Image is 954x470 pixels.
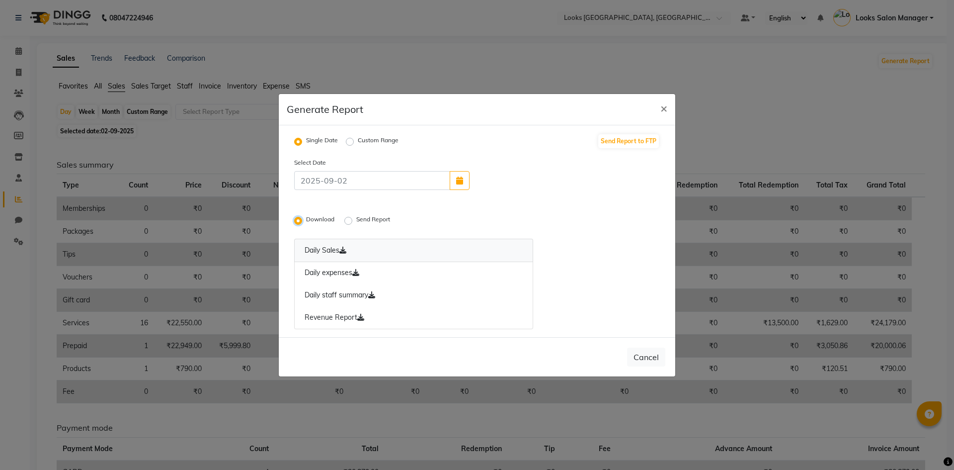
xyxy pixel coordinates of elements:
h5: Generate Report [287,102,363,117]
label: Single Date [306,136,338,148]
a: Daily Sales [294,239,533,262]
button: Cancel [627,348,665,367]
a: Daily expenses [294,262,533,284]
label: Send Report [356,215,392,227]
label: Download [306,215,336,227]
button: Send Report to FTP [598,134,659,148]
button: Close [652,94,675,122]
label: Select Date [287,158,382,167]
a: Revenue Report [294,306,533,329]
label: Custom Range [358,136,398,148]
span: × [660,100,667,115]
a: Daily staff summary [294,284,533,307]
input: 2025-09-02 [294,171,450,190]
